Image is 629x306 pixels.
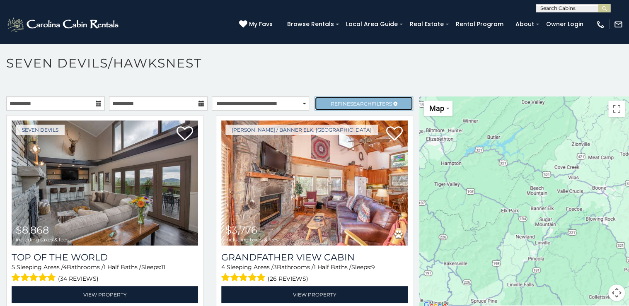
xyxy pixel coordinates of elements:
div: Sleeping Areas / Bathrooms / Sleeps: [12,263,198,284]
a: Grandfather View Cabin $3,776 including taxes & fees [221,120,408,246]
div: Sleeping Areas / Bathrooms / Sleeps: [221,263,408,284]
span: including taxes & fees [225,237,278,242]
a: About [511,18,538,31]
span: $3,776 [225,224,257,236]
button: Map camera controls [608,284,625,301]
a: [PERSON_NAME] / Banner Elk, [GEOGRAPHIC_DATA] [225,125,378,135]
span: Map [429,104,444,113]
a: View Property [221,286,408,303]
a: Add to favorites [386,125,403,143]
a: Grandfather View Cabin [221,252,408,263]
span: 11 [161,263,165,271]
a: Browse Rentals [283,18,338,31]
img: Grandfather View Cabin [221,120,408,246]
img: phone-regular-white.png [596,20,605,29]
a: Local Area Guide [342,18,402,31]
img: White-1-2.png [6,16,121,33]
a: RefineSearchFilters [314,96,413,111]
span: (26 reviews) [268,273,308,284]
span: 3 [273,263,277,271]
a: Owner Login [542,18,588,31]
button: Change map style [423,101,452,116]
span: Search [350,101,372,107]
a: View Property [12,286,198,303]
button: Toggle fullscreen view [608,101,625,117]
span: 9 [371,263,375,271]
a: Top of the World [12,252,198,263]
a: Add to favorites [177,125,193,143]
span: 1 Half Baths / [104,263,141,271]
span: My Favs [249,20,273,29]
span: 1 Half Baths / [314,263,351,271]
a: My Favs [239,20,275,29]
span: $8,868 [16,224,49,236]
a: Real Estate [406,18,448,31]
img: mail-regular-white.png [614,20,623,29]
span: including taxes & fees [16,237,69,242]
span: 4 [221,263,225,271]
a: Seven Devils [16,125,65,135]
a: Rental Program [452,18,508,31]
span: 5 [12,263,15,271]
img: Top of the World [12,120,198,246]
a: Top of the World $8,868 including taxes & fees [12,120,198,246]
span: 4 [63,263,67,271]
span: (34 reviews) [58,273,99,284]
span: Refine Filters [331,101,392,107]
